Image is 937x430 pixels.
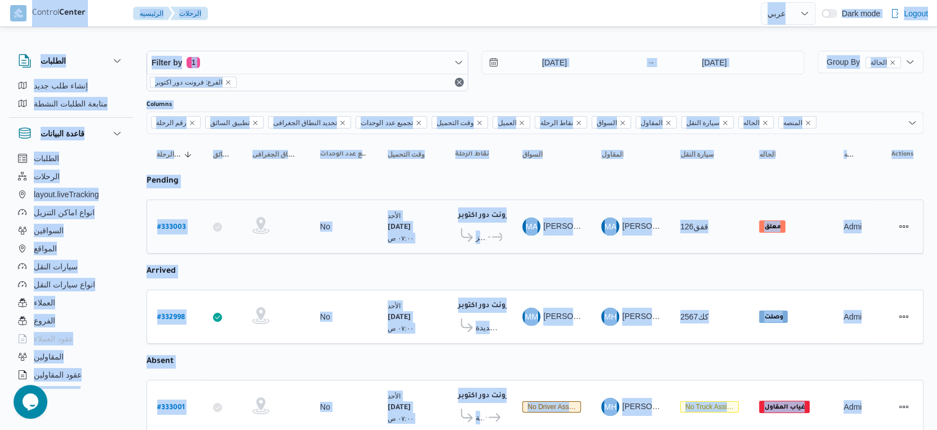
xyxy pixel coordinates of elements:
span: MH [604,398,616,416]
span: تطبيق السائق [213,150,232,159]
small: الأحد [388,212,401,219]
button: السواق [518,145,585,163]
span: وقت التحميل [432,116,488,128]
span: تجميع عدد الوحدات [320,150,367,159]
button: Remove تجميع عدد الوحدات from selection in this group [415,119,422,126]
button: Remove وقت التحميل from selection in this group [476,119,483,126]
span: تحديد النطاق الجغرافى [268,116,352,128]
span: تطبيق السائق [205,116,263,128]
button: Logout [886,2,932,25]
span: السواقين [34,224,64,237]
div: → [647,59,655,67]
button: Remove السواق from selection in this group [619,119,626,126]
span: [PERSON_NAME] [PERSON_NAME] [622,402,754,411]
span: سيارة النقل [681,116,734,128]
span: المنصه [843,150,857,159]
span: MH [604,308,616,326]
span: انواع اماكن التنزيل [34,206,95,219]
button: قاعدة البيانات [18,127,124,140]
span: العميل [498,117,516,129]
b: [DATE] [388,404,411,412]
b: وصلت [764,314,783,321]
small: ٠٧:٠٠ ص [388,234,414,242]
span: المقاول [601,150,623,159]
span: الحاله [738,116,774,128]
button: الرحلات [170,7,208,20]
button: Remove الحاله from selection in this group [762,119,769,126]
button: المقاولين [14,348,128,366]
small: ٠٧:٠٠ ص [388,415,414,422]
b: غياب المقاول [764,404,805,411]
span: نقاط الرحلة [540,117,572,129]
div: Muhammad Abadalamunam HIshm Isamaail [601,218,619,236]
span: المقاول [636,116,677,128]
svg: Sorted in descending order [184,150,193,159]
b: فرونت دور اكتوبر [458,212,514,220]
span: تحديد النطاق الجغرافى [273,117,338,129]
b: # 333001 [157,404,185,412]
span: تجميع عدد الوحدات [356,116,427,128]
div: No [320,402,330,412]
div: Martdha Muhammad Alhusan Yousf [522,308,540,326]
span: كارفور شبرا الخيمة [476,411,484,424]
button: Remove رقم الرحلة from selection in this group [189,119,196,126]
div: No [320,221,330,232]
span: الحاله [743,117,760,129]
span: Filter by [152,56,182,69]
span: MA [526,218,538,236]
b: [DATE] [388,314,411,322]
span: [PERSON_NAME] [PERSON_NAME] [543,221,675,230]
span: المقاول [641,117,663,129]
button: المنصه [839,145,861,163]
button: انواع اماكن التنزيل [14,203,128,221]
span: المقاولين [34,350,64,363]
button: سيارات النقل [14,258,128,276]
small: الأحد [388,392,401,400]
span: وصلت [759,311,788,323]
b: Center [59,9,86,18]
span: No driver assigned [527,403,585,411]
div: Muhammad Hasani Muhammad Ibrahem [601,398,619,416]
span: نقاط الرحلة [455,150,489,159]
button: المقاول [597,145,664,163]
h3: قاعدة البيانات [41,127,85,140]
span: وقت التحميل [437,117,474,129]
span: MM [525,308,538,326]
button: Remove نقاط الرحلة from selection in this group [575,119,582,126]
button: Actions [895,308,913,326]
iframe: chat widget [11,385,47,419]
button: المواقع [14,240,128,258]
button: تحديد النطاق الجغرافى [248,145,304,163]
span: الحالة [871,57,887,68]
span: المواقع [34,242,57,255]
span: الحاله [759,150,775,159]
span: Logout [904,7,928,20]
button: Remove العميل from selection in this group [518,119,525,126]
button: وقت التحميل [383,145,439,163]
button: متابعة الطلبات النشطة [14,95,128,113]
button: Remove سيارة النقل from selection in this group [722,119,729,126]
span: تجميع عدد الوحدات [361,117,413,129]
button: سيارة النقل [676,145,743,163]
span: [PERSON_NAME] [PERSON_NAME] [622,221,754,230]
input: Press the down key to open a popover containing a calendar. [482,51,610,74]
span: No truck assigned [685,403,741,411]
span: رقم الرحلة [151,116,201,128]
span: الفروع [34,314,55,327]
span: العملاء [34,296,55,309]
button: Group Byالحالةremove selected entity [818,51,923,73]
span: الفرع: فرونت دور اكتوبر [155,77,223,87]
b: # 332998 [157,314,185,322]
span: المنصه [778,116,816,128]
span: العميل [492,116,530,128]
span: No Driver Assigned [522,401,581,413]
button: Remove المقاول from selection in this group [665,119,672,126]
small: ٠٧:٠٠ ص [388,325,414,332]
div: No [320,312,330,322]
span: سيارة النقل [686,117,720,129]
button: Remove تطبيق السائق from selection in this group [252,119,259,126]
button: Remove [452,76,466,89]
span: الرحلات [34,170,60,183]
span: Admin [843,312,866,321]
div: قاعدة البيانات [9,149,133,393]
